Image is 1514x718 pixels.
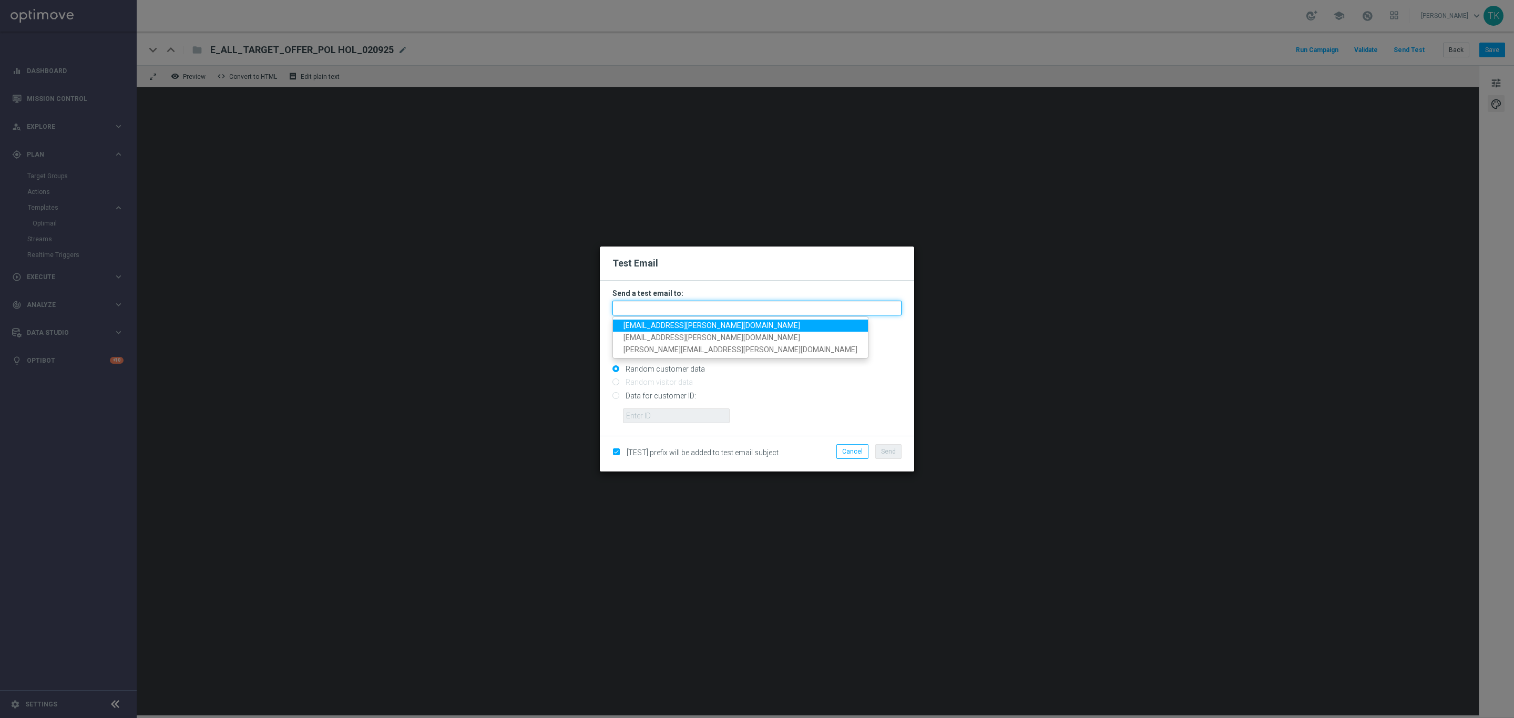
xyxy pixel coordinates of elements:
[875,444,902,459] button: Send
[612,289,902,298] h3: Send a test email to:
[623,321,800,330] span: [EMAIL_ADDRESS][PERSON_NAME][DOMAIN_NAME]
[623,345,857,353] span: [PERSON_NAME][EMAIL_ADDRESS][PERSON_NAME][DOMAIN_NAME]
[623,364,705,374] label: Random customer data
[836,444,868,459] button: Cancel
[613,332,868,344] a: [EMAIL_ADDRESS][PERSON_NAME][DOMAIN_NAME]
[612,257,902,270] h2: Test Email
[613,320,868,332] a: [EMAIL_ADDRESS][PERSON_NAME][DOMAIN_NAME]
[613,343,868,355] a: [PERSON_NAME][EMAIL_ADDRESS][PERSON_NAME][DOMAIN_NAME]
[627,448,779,457] span: [TEST] prefix will be added to test email subject
[881,448,896,455] span: Send
[623,333,800,342] span: [EMAIL_ADDRESS][PERSON_NAME][DOMAIN_NAME]
[623,408,730,423] input: Enter ID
